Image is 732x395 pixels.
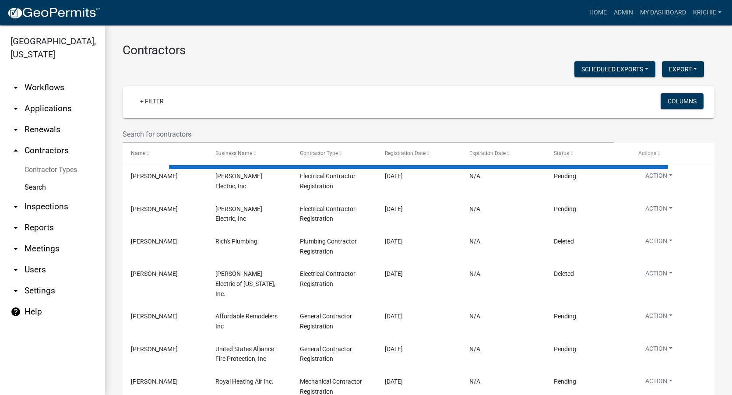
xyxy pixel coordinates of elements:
span: Rob Griffith [131,205,178,212]
i: arrow_drop_down [11,124,21,135]
span: Kevin Kleemann [131,313,178,320]
span: Boender Electric of Indiana, Inc. [215,270,275,297]
span: Name [131,150,145,156]
span: 08/20/2025 [385,270,403,277]
button: Action [638,236,679,249]
span: John Boender [131,270,178,277]
span: Pending [554,378,576,385]
datatable-header-cell: Expiration Date [461,143,545,164]
span: Megan Fabry [131,346,178,353]
span: Affordable Remodelers Inc [215,313,278,330]
span: Plumbing Contractor Registration [300,238,357,255]
span: 08/18/2025 [385,378,403,385]
span: Deleted [554,270,574,277]
span: Royal Heating Air Inc. [215,378,274,385]
span: 08/20/2025 [385,238,403,245]
span: N/A [469,270,480,277]
button: Action [638,377,679,389]
span: Electrical Contractor Registration [300,270,355,287]
span: N/A [469,173,480,180]
a: + Filter [133,93,171,109]
i: arrow_drop_up [11,145,21,156]
datatable-header-cell: Contractor Type [292,143,376,164]
span: N/A [469,346,480,353]
datatable-header-cell: Business Name [207,143,292,164]
button: Action [638,344,679,357]
button: Action [638,311,679,324]
a: Home [586,4,610,21]
span: United States Alliance Fire Protection, Inc [215,346,274,363]
span: Pending [554,313,576,320]
button: Scheduled Exports [574,61,655,77]
span: Rob Griffith [131,173,178,180]
span: Electrical Contractor Registration [300,205,355,222]
i: arrow_drop_down [11,265,21,275]
span: General Contractor Registration [300,313,352,330]
span: N/A [469,313,480,320]
a: My Dashboard [637,4,690,21]
span: Business Name [215,150,252,156]
datatable-header-cell: Actions [630,143,714,164]
input: Search for contractors [123,125,614,143]
datatable-header-cell: Status [545,143,630,164]
span: N/A [469,238,480,245]
span: Deleted [554,238,574,245]
datatable-header-cell: Registration Date [376,143,461,164]
span: N/A [469,378,480,385]
span: Gaylor Electric, Inc [215,173,262,190]
i: arrow_drop_down [11,243,21,254]
span: Rich's Plumbing [215,238,257,245]
span: 08/20/2025 [385,173,403,180]
button: Action [638,269,679,282]
a: krichie [690,4,725,21]
span: 08/19/2025 [385,313,403,320]
button: Columns [661,93,704,109]
span: Actions [638,150,656,156]
span: Registration Date [385,150,426,156]
i: arrow_drop_down [11,103,21,114]
span: Pending [554,173,576,180]
span: Monty Rose [131,238,178,245]
i: arrow_drop_down [11,286,21,296]
span: N/A [469,205,480,212]
a: Admin [610,4,637,21]
button: Action [638,204,679,217]
span: Ron McDermott [131,378,178,385]
span: Gaylor Electric, Inc [215,205,262,222]
button: Export [662,61,704,77]
i: arrow_drop_down [11,222,21,233]
h3: Contractors [123,43,714,58]
button: Action [638,171,679,184]
span: Electrical Contractor Registration [300,173,355,190]
span: Status [554,150,569,156]
span: 08/18/2025 [385,346,403,353]
span: Mechanical Contractor Registration [300,378,362,395]
span: Pending [554,346,576,353]
i: arrow_drop_down [11,201,21,212]
span: Expiration Date [469,150,506,156]
span: General Contractor Registration [300,346,352,363]
i: arrow_drop_down [11,82,21,93]
span: Contractor Type [300,150,338,156]
span: 08/20/2025 [385,205,403,212]
span: Pending [554,205,576,212]
datatable-header-cell: Name [123,143,207,164]
i: help [11,307,21,317]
